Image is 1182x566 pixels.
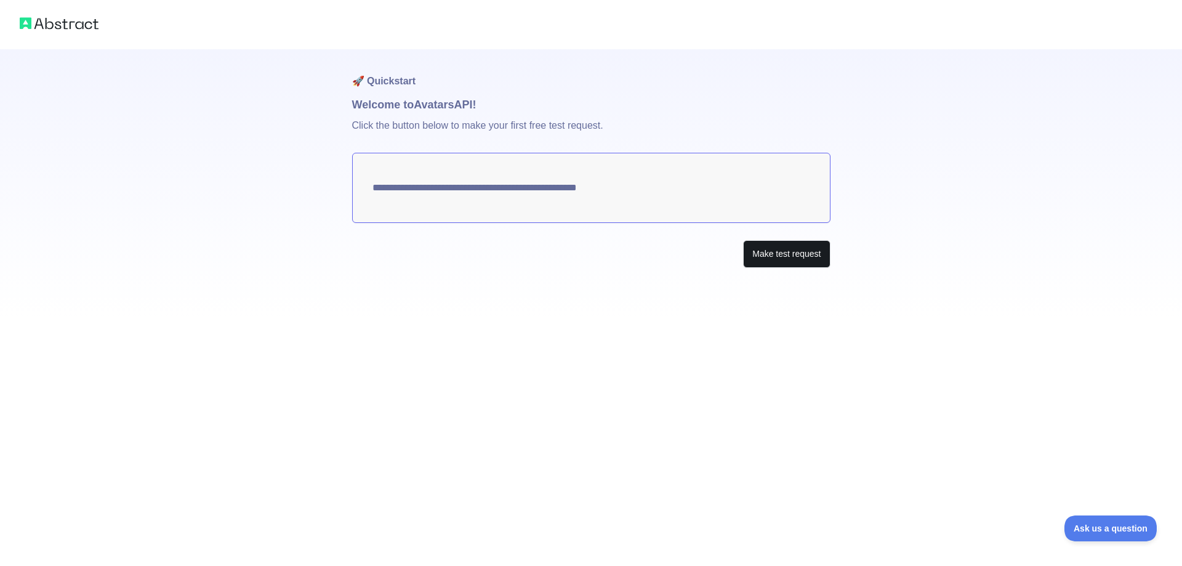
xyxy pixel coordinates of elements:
img: Abstract logo [20,15,98,32]
iframe: Toggle Customer Support [1064,515,1157,541]
button: Make test request [743,240,830,268]
h1: 🚀 Quickstart [352,49,830,96]
h1: Welcome to Avatars API! [352,96,830,113]
p: Click the button below to make your first free test request. [352,113,830,153]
